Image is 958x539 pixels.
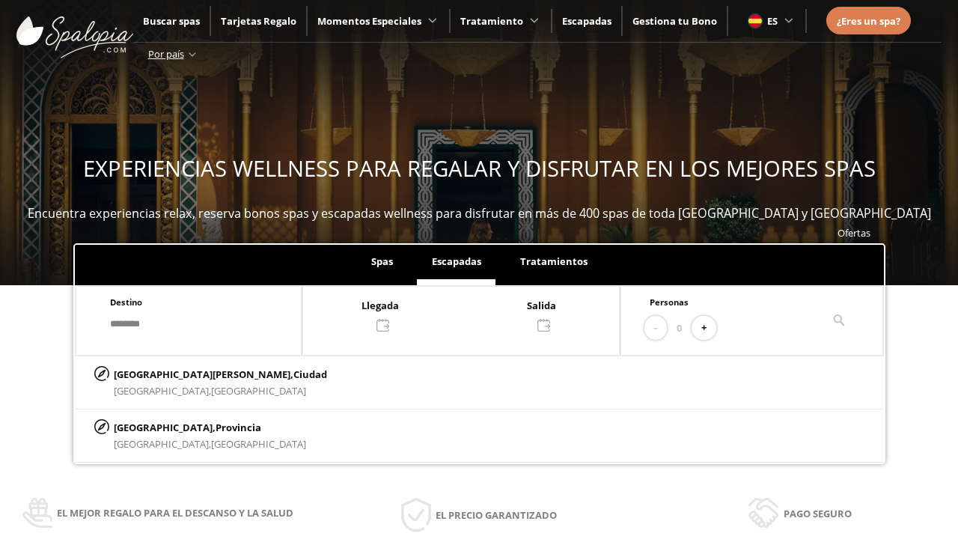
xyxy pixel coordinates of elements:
[211,437,306,451] span: [GEOGRAPHIC_DATA]
[371,255,393,268] span: Spas
[28,205,931,222] span: Encuentra experiencias relax, reserva bonos spas y escapadas wellness para disfrutar en más de 40...
[16,1,133,58] img: ImgLogoSpalopia.BvClDcEz.svg
[211,384,306,398] span: [GEOGRAPHIC_DATA]
[110,296,142,308] span: Destino
[148,47,184,61] span: Por país
[784,505,852,522] span: Pago seguro
[838,226,870,240] a: Ofertas
[562,14,611,28] a: Escapadas
[114,437,211,451] span: [GEOGRAPHIC_DATA],
[221,14,296,28] a: Tarjetas Regalo
[837,13,900,29] a: ¿Eres un spa?
[677,320,682,336] span: 0
[293,368,327,381] span: Ciudad
[114,384,211,398] span: [GEOGRAPHIC_DATA],
[114,419,306,436] p: [GEOGRAPHIC_DATA],
[650,296,689,308] span: Personas
[143,14,200,28] a: Buscar spas
[692,316,716,341] button: +
[114,366,327,383] p: [GEOGRAPHIC_DATA][PERSON_NAME],
[632,14,717,28] a: Gestiona tu Bono
[432,255,481,268] span: Escapadas
[57,505,293,521] span: El mejor regalo para el descanso y la salud
[644,316,667,341] button: -
[83,153,876,183] span: EXPERIENCIAS WELLNESS PARA REGALAR Y DISFRUTAR EN LOS MEJORES SPAS
[837,14,900,28] span: ¿Eres un spa?
[216,421,261,434] span: Provincia
[436,507,557,523] span: El precio garantizado
[520,255,588,268] span: Tratamientos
